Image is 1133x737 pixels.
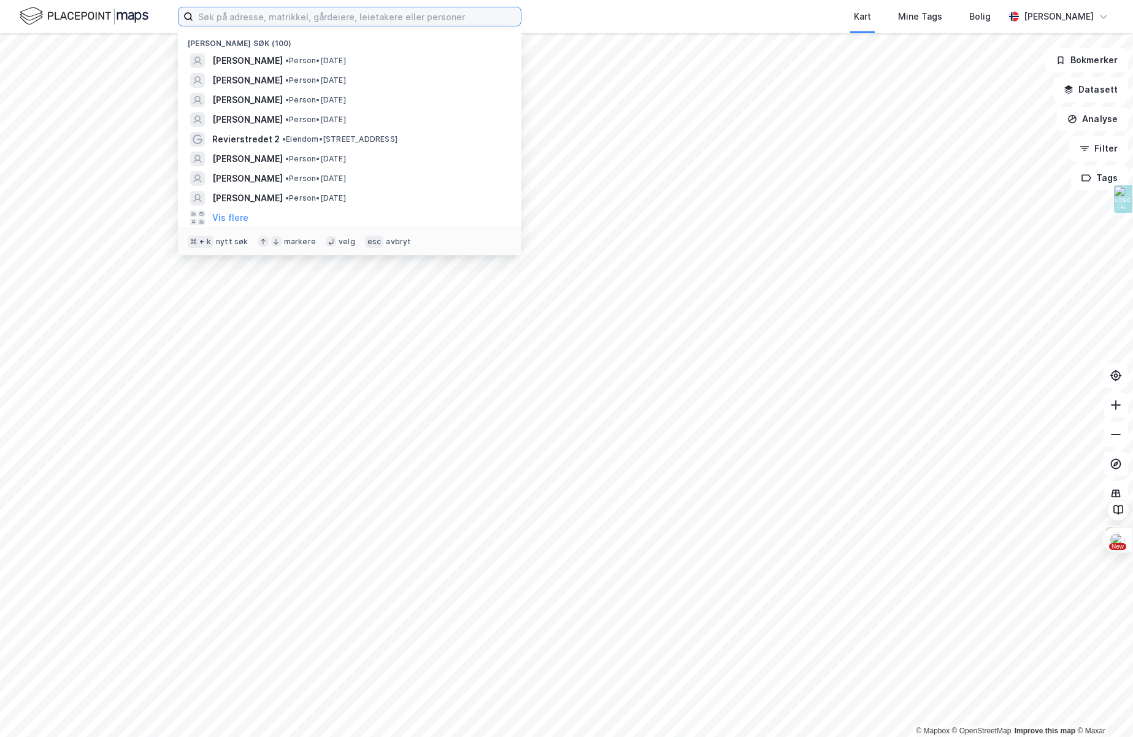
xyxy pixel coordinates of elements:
span: • [285,154,289,163]
span: [PERSON_NAME] [212,171,283,186]
div: markere [284,237,316,247]
div: velg [339,237,355,247]
button: Tags [1071,166,1128,190]
span: Person • [DATE] [285,95,346,105]
button: Vis flere [212,210,248,225]
span: [PERSON_NAME] [212,93,283,107]
span: • [285,115,289,124]
iframe: Chat Widget [1072,678,1133,737]
div: Kart [854,9,871,24]
button: Bokmerker [1045,48,1128,72]
span: • [285,75,289,85]
span: [PERSON_NAME] [212,191,283,206]
span: • [285,95,289,104]
a: OpenStreetMap [952,727,1012,735]
span: • [282,134,286,144]
a: Mapbox [916,727,950,735]
span: • [285,174,289,183]
div: Mine Tags [898,9,942,24]
div: avbryt [386,237,411,247]
button: Filter [1069,136,1128,161]
span: • [285,193,289,203]
span: • [285,56,289,65]
span: Person • [DATE] [285,75,346,85]
a: Improve this map [1015,727,1075,735]
img: logo.f888ab2527a4732fd821a326f86c7f29.svg [20,6,148,27]
input: Søk på adresse, matrikkel, gårdeiere, leietakere eller personer [193,7,521,26]
div: [PERSON_NAME] [1024,9,1094,24]
div: ⌘ + k [188,236,213,248]
span: Person • [DATE] [285,154,346,164]
span: Revierstredet 2 [212,132,280,147]
button: Analyse [1057,107,1128,131]
span: Person • [DATE] [285,115,346,125]
div: [PERSON_NAME] søk (100) [178,29,521,51]
div: nytt søk [216,237,248,247]
span: [PERSON_NAME] [212,152,283,166]
button: Datasett [1053,77,1128,102]
div: Bolig [969,9,991,24]
div: esc [365,236,384,248]
span: Person • [DATE] [285,174,346,183]
span: Person • [DATE] [285,56,346,66]
span: Eiendom • [STREET_ADDRESS] [282,134,398,144]
span: [PERSON_NAME] [212,53,283,68]
span: [PERSON_NAME] [212,73,283,88]
span: Person • [DATE] [285,193,346,203]
span: [PERSON_NAME] [212,112,283,127]
div: Kontrollprogram for chat [1072,678,1133,737]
